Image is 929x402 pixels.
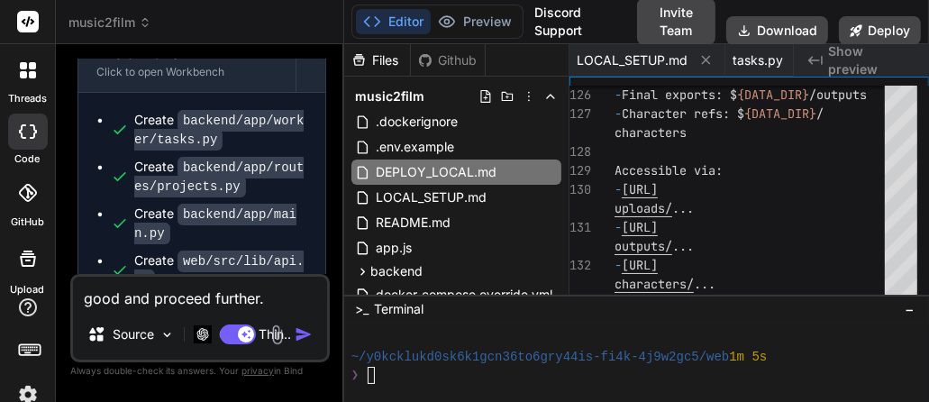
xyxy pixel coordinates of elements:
div: Files [344,51,410,69]
span: music2film [68,14,151,32]
button: − [901,295,918,324]
span: Terminal [374,300,424,318]
code: web/src/lib/api.ts [134,251,304,291]
button: Editor [356,9,431,34]
div: Github [411,51,485,69]
span: .dockerignore [374,111,460,132]
span: ❯ [351,367,360,384]
label: threads [8,91,47,106]
span: - [615,105,622,122]
span: - [615,87,622,103]
span: music2film [355,87,424,105]
img: icon [295,325,313,343]
button: Preview [431,9,519,34]
span: privacy [241,365,274,376]
span: Accessible via: [615,162,723,178]
span: − [905,300,915,318]
div: 127 [569,105,591,123]
span: app.js [374,237,414,259]
code: backend/app/main.py [134,204,296,244]
span: / [816,105,824,122]
img: GPT 5 Thinking High [194,325,212,343]
div: 126 [569,86,591,105]
span: - [615,219,622,235]
span: - [615,257,622,273]
div: Create [134,251,307,289]
img: Pick Models [159,327,175,343]
span: uploads/ [615,200,672,216]
div: 132 [569,256,591,275]
span: [URL] [622,257,658,273]
span: {DATA_DIR} [744,105,816,122]
div: 131 [569,218,591,237]
code: backend/app/worker/tasks.py [134,110,304,151]
img: attachment [267,324,287,345]
span: {DATA_DIR} [737,87,809,103]
label: GitHub [11,215,44,230]
span: tasks.py [733,51,783,69]
span: .env.example [374,136,456,158]
button: Music2MovieClick to open Workbench [78,32,296,92]
div: Create [134,158,307,196]
span: DEPLOY_LOCAL.md [374,161,498,183]
span: docker-compose.override.yml [374,284,554,306]
span: characters [615,124,687,141]
div: 129 [569,161,591,180]
p: Source [113,325,154,343]
div: Click to open Workbench [96,65,278,79]
span: LOCAL_SETUP.md [374,187,488,208]
span: ~/y0kcklukd0sk6k1gcn36to6gry44is-fi4k-4j9w2gc5/web [351,349,730,366]
span: Show preview [828,42,915,78]
label: code [15,151,41,167]
div: 128 [569,142,591,161]
div: 130 [569,180,591,199]
span: Character refs: $ [622,105,744,122]
span: ... [672,238,694,254]
span: /outputs [809,87,867,103]
p: Always double-check its answers. Your in Bind [70,362,330,379]
span: [URL] [622,181,658,197]
span: >_ [355,300,369,318]
span: [URL] [622,219,658,235]
span: README.md [374,212,452,233]
span: 1m 5s [729,349,767,366]
span: backend [370,262,423,280]
code: backend/app/routes/projects.py [134,157,304,197]
span: Final exports: $ [622,87,737,103]
label: Upload [11,282,45,297]
span: ... [672,200,694,216]
button: Deploy [839,16,921,45]
span: LOCAL_SETUP.md [577,51,688,69]
div: Create [134,205,307,242]
div: Create [134,111,307,149]
button: Download [726,16,828,45]
span: - [615,181,622,197]
span: characters/ [615,276,694,292]
span: outputs/ [615,238,672,254]
span: ... [694,276,715,292]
